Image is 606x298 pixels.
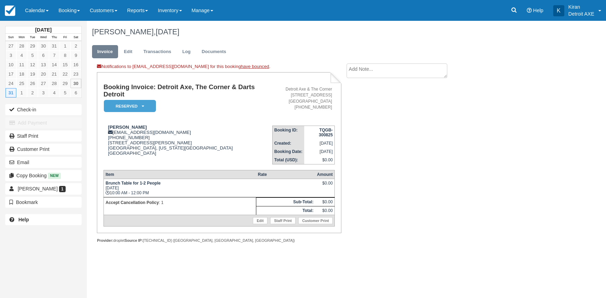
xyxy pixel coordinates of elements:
i: Help [527,8,532,13]
h1: [PERSON_NAME], [92,28,536,36]
a: 2 [27,88,38,97]
a: 25 [16,79,27,88]
th: Total: [256,206,315,215]
a: Documents [197,45,232,59]
th: Fri [60,34,70,41]
a: 26 [27,79,38,88]
a: 23 [70,69,81,79]
a: have bounced [241,64,269,69]
td: $0.00 [315,206,335,215]
span: 1 [59,186,66,192]
p: : 1 [106,199,254,206]
a: 5 [27,51,38,60]
strong: [PERSON_NAME] [108,125,147,130]
a: 27 [38,79,49,88]
span: Help [533,8,543,13]
a: Transactions [138,45,176,59]
a: 5 [60,88,70,97]
a: Help [5,214,82,225]
td: [DATE] 10:00 AM - 12:00 PM [103,179,256,197]
a: Reserved [103,100,153,112]
a: 31 [6,88,16,97]
strong: TQGB-300825 [319,128,333,137]
img: checkfront-main-nav-mini-logo.png [5,6,15,16]
a: 24 [6,79,16,88]
th: Total (USD): [272,156,304,164]
a: Edit [119,45,138,59]
strong: Provider: [97,238,113,242]
th: Mon [16,34,27,41]
strong: [DATE] [35,27,51,33]
button: Check-in [5,104,82,115]
a: 6 [70,88,81,97]
a: 29 [27,41,38,51]
a: Staff Print [270,217,296,224]
b: Help [18,217,29,222]
a: 4 [16,51,27,60]
a: 17 [6,69,16,79]
td: [DATE] [304,147,335,156]
div: [EMAIL_ADDRESS][DOMAIN_NAME] [PHONE_NUMBER] [STREET_ADDRESS][PERSON_NAME] [GEOGRAPHIC_DATA], [US_... [103,125,272,164]
strong: Source IP: [125,238,143,242]
th: Booking ID: [272,126,304,139]
address: Detroit Axe & The Corner [STREET_ADDRESS] [GEOGRAPHIC_DATA] [PHONE_NUMBER] [275,86,332,110]
a: 20 [38,69,49,79]
a: Customer Print [298,217,333,224]
em: Reserved [104,100,156,112]
p: Kiran [568,3,594,10]
a: 15 [60,60,70,69]
a: 11 [16,60,27,69]
a: 19 [27,69,38,79]
th: Amount [315,170,335,179]
th: Thu [49,34,60,41]
td: [DATE] [304,139,335,147]
a: Customer Print [5,144,82,155]
a: 1 [60,41,70,51]
a: 12 [27,60,38,69]
a: 18 [16,69,27,79]
td: $0.00 [315,198,335,206]
div: Notifications to [EMAIL_ADDRESS][DOMAIN_NAME] for this booking . [97,63,341,72]
a: 1 [16,88,27,97]
a: 21 [49,69,60,79]
a: 2 [70,41,81,51]
a: 9 [70,51,81,60]
a: 3 [38,88,49,97]
th: Rate [256,170,315,179]
span: New [48,173,61,179]
th: Wed [38,34,49,41]
a: 22 [60,69,70,79]
a: 10 [6,60,16,69]
button: Add Payment [5,117,82,128]
a: 8 [60,51,70,60]
strong: Accept Cancellation Policy [106,200,159,205]
th: Booking Date: [272,147,304,156]
div: droplet [TECHNICAL_ID] ([GEOGRAPHIC_DATA], [GEOGRAPHIC_DATA], [GEOGRAPHIC_DATA]) [97,238,341,243]
td: $0.00 [304,156,335,164]
a: 30 [38,41,49,51]
a: Log [177,45,196,59]
a: Staff Print [5,130,82,142]
a: 28 [49,79,60,88]
th: Sub-Total: [256,198,315,206]
a: 28 [16,41,27,51]
a: 14 [49,60,60,69]
span: [PERSON_NAME] [18,186,58,191]
a: 6 [38,51,49,60]
a: 27 [6,41,16,51]
strong: Brunch Table for 1-2 People [106,181,160,186]
a: 30 [70,79,81,88]
h1: Booking Invoice: Detroit Axe, The Corner & Darts Detroit [103,84,272,98]
span: [DATE] [156,27,179,36]
div: $0.00 [317,181,333,191]
a: 16 [70,60,81,69]
th: Sun [6,34,16,41]
a: Invoice [92,45,118,59]
a: Edit [253,217,267,224]
a: 31 [49,41,60,51]
th: Item [103,170,256,179]
th: Created: [272,139,304,147]
a: [PERSON_NAME] 1 [5,183,82,194]
p: Detroit AXE [568,10,594,17]
a: 3 [6,51,16,60]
